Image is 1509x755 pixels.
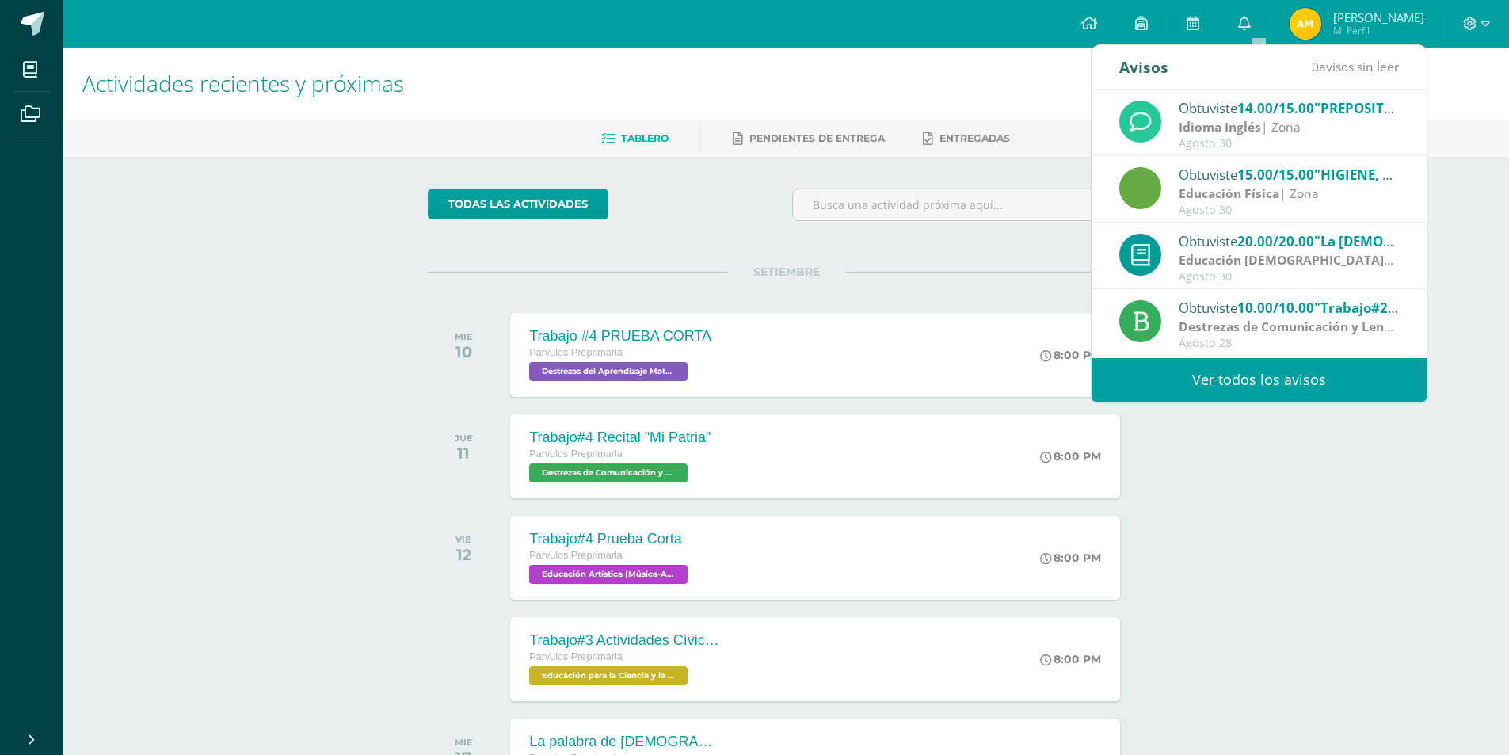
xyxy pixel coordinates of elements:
[733,126,885,151] a: Pendientes de entrega
[1179,251,1399,269] div: | Zona
[82,68,404,98] span: Actividades recientes y próximas
[1179,118,1399,136] div: | Zona
[529,429,711,446] div: Trabajo#4 Recital "Mi Patria"
[1179,337,1399,350] div: Agosto 28
[1314,99,1488,117] span: "PREPOSITIONS OF PLACE"
[1333,10,1424,25] span: [PERSON_NAME]
[455,444,473,463] div: 11
[529,666,688,685] span: Educación para la Ciencia y la Ciudadanía 'B'
[1040,551,1101,565] div: 8:00 PM
[1119,45,1168,89] div: Avisos
[1040,652,1101,666] div: 8:00 PM
[1179,204,1399,217] div: Agosto 30
[1179,164,1399,185] div: Obtuviste en
[529,347,623,358] span: Párvulos Preprimaria
[1179,231,1399,251] div: Obtuviste en
[529,362,688,381] span: Destrezas del Aprendizaje Matemático 'B'
[1179,270,1399,284] div: Agosto 30
[529,651,623,662] span: Párvulos Preprimaria
[1179,185,1399,203] div: | Zona
[529,328,711,345] div: Trabajo #4 PRUEBA CORTA
[529,734,719,750] div: La palabra de [DEMOGRAPHIC_DATA] alumbra mi camino
[1179,137,1399,151] div: Agosto 30
[455,534,471,545] div: VIE
[1092,358,1427,402] a: Ver todos los avisos
[1290,8,1321,40] img: bdff24eab93b9e015621a90649f39968.png
[1179,118,1261,135] strong: Idioma Inglés
[1179,318,1399,336] div: | ZONA
[939,132,1010,144] span: Entregadas
[455,433,473,444] div: JUE
[529,632,719,649] div: Trabajo#3 Actividades Cívicas
[1237,166,1314,184] span: 15.00/15.00
[529,550,623,561] span: Párvulos Preprimaria
[428,189,608,219] a: todas las Actividades
[1179,297,1399,318] div: Obtuviste en
[601,126,669,151] a: Tablero
[1237,232,1314,250] span: 20.00/20.00
[1179,185,1279,202] strong: Educación Física
[1312,58,1319,75] span: 0
[1179,251,1393,269] strong: Educación [DEMOGRAPHIC_DATA]
[1040,449,1101,463] div: 8:00 PM
[455,331,473,342] div: MIE
[749,132,885,144] span: Pendientes de entrega
[455,545,471,564] div: 12
[1179,97,1399,118] div: Obtuviste en
[455,737,473,748] div: MIE
[1237,99,1314,117] span: 14.00/15.00
[455,342,473,361] div: 10
[529,463,688,482] span: Destrezas de Comunicación y Lenguaje 'B'
[728,265,845,279] span: SETIEMBRE
[1040,348,1101,362] div: 8:00 PM
[923,126,1010,151] a: Entregadas
[1179,318,1417,335] strong: Destrezas de Comunicación y Lenguaje
[793,189,1144,220] input: Busca una actividad próxima aquí...
[529,531,692,547] div: Trabajo#4 Prueba Corta
[621,132,669,144] span: Tablero
[1312,58,1399,75] span: avisos sin leer
[1333,24,1424,37] span: Mi Perfil
[529,448,623,459] span: Párvulos Preprimaria
[1237,299,1314,317] span: 10.00/10.00
[529,565,688,584] span: Educación Artística (Música-Artes Visuales) 'B'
